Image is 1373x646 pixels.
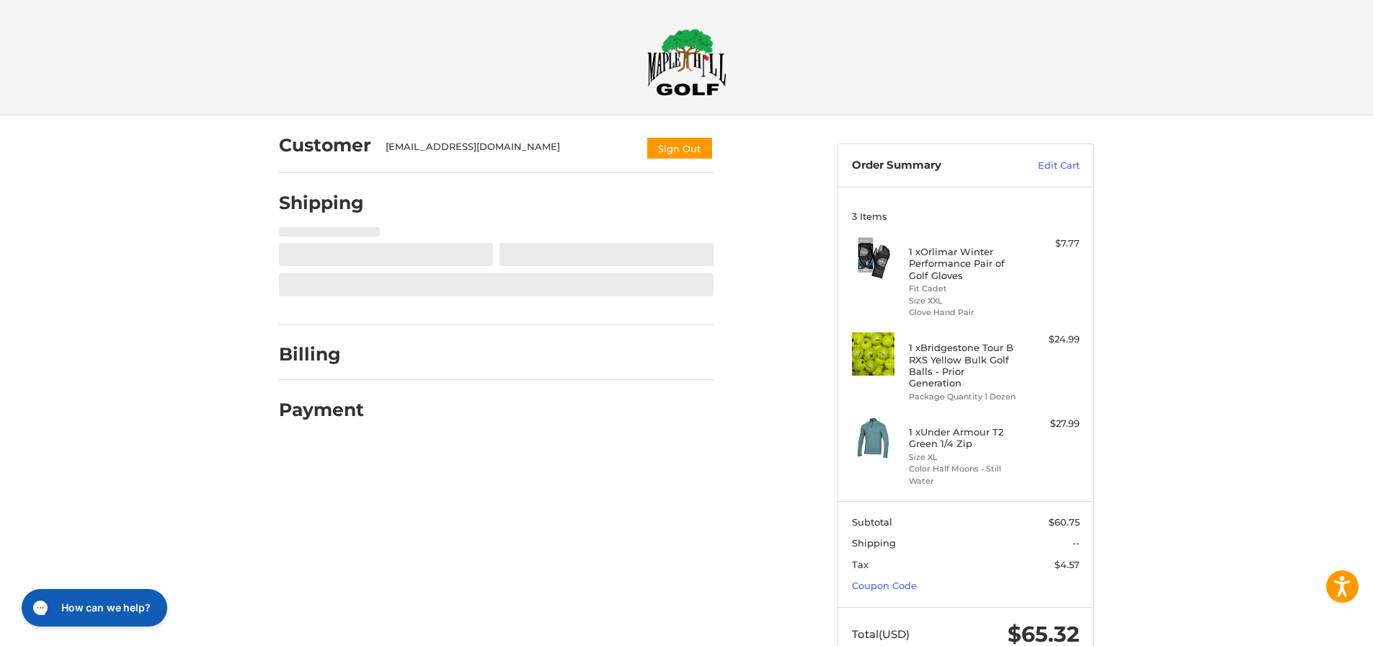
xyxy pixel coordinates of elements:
a: Edit Cart [1007,159,1080,173]
div: [EMAIL_ADDRESS][DOMAIN_NAME] [386,140,632,160]
img: Maple Hill Golf [647,28,727,96]
div: $24.99 [1023,332,1080,347]
li: Package Quantity 1 Dozen [909,391,1019,403]
h2: Payment [279,399,364,421]
span: Tax [852,559,868,570]
li: Size XXL [909,295,1019,307]
h2: Billing [279,343,363,366]
h2: Customer [279,134,371,156]
span: $60.75 [1049,516,1080,528]
a: Coupon Code [852,580,917,591]
span: $4.57 [1054,559,1080,570]
button: Sign Out [646,136,714,160]
li: Fit Cadet [909,283,1019,295]
h4: 1 x Bridgestone Tour B RXS Yellow Bulk Golf Balls - Prior Generation [909,342,1019,389]
li: Color Half Moons - Still Water [909,463,1019,487]
li: Glove Hand Pair [909,306,1019,319]
h3: Order Summary [852,159,1007,173]
div: $27.99 [1023,417,1080,431]
li: Size XL [909,451,1019,464]
h3: 3 Items [852,211,1080,222]
span: Subtotal [852,516,892,528]
span: Shipping [852,537,896,549]
h4: 1 x Under Armour T2 Green 1/4 Zip [909,426,1019,450]
h4: 1 x Orlimar Winter Performance Pair of Golf Gloves [909,246,1019,281]
h2: Shipping [279,192,364,214]
div: $7.77 [1023,236,1080,251]
iframe: Gorgias live chat messenger [14,584,172,632]
span: Total (USD) [852,627,910,641]
span: -- [1072,537,1080,549]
